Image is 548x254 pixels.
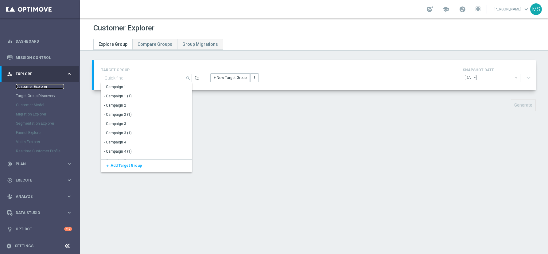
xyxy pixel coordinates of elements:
[186,74,191,81] i: search
[16,100,79,110] div: Customer Model
[101,138,185,147] div: Press SPACE to select this row.
[111,163,142,168] span: Add Target Group
[7,226,13,232] i: lightbulb
[7,161,66,167] div: Plan
[7,39,13,44] i: equalizer
[463,68,533,72] h4: SNAPSHOT DATE
[7,33,72,49] div: Dashboard
[7,210,72,215] button: Data Studio keyboard_arrow_right
[16,49,72,66] a: Mission Control
[16,221,64,237] a: Optibot
[530,3,542,15] div: MS
[101,147,185,156] div: Press SPACE to select this row.
[16,147,79,156] div: Realtime Customer Profile
[16,84,64,89] a: Customer Explorer
[7,221,72,237] div: Optibot
[7,178,72,183] button: play_circle_outline Execute keyboard_arrow_right
[101,110,185,119] div: Press SPACE to select this row.
[101,68,201,72] h4: TARGET GROUP
[93,24,154,33] h1: Customer Explorer
[7,178,66,183] div: Execute
[523,6,530,13] span: keyboard_arrow_down
[93,39,223,50] ul: Tabs
[66,161,72,167] i: keyboard_arrow_right
[16,211,66,215] span: Data Studio
[7,49,72,66] div: Mission Control
[7,194,72,199] button: track_changes Analyze keyboard_arrow_right
[101,101,185,110] div: Press SPACE to select this row.
[101,129,185,138] div: Press SPACE to select this row.
[104,130,132,136] div: - Campaign 3 (1)
[250,73,259,82] button: more_vert
[16,128,79,137] div: Funnel Explorer
[101,160,192,172] div: Press SPACE to select this row.
[104,121,126,127] div: - Campaign 3
[16,110,79,119] div: Migration Explorer
[104,158,126,163] div: - Campaign 5
[16,195,66,198] span: Analyze
[64,227,72,231] div: +10
[66,71,72,77] i: keyboard_arrow_right
[66,177,72,183] i: keyboard_arrow_right
[210,73,250,82] button: + New Target Group
[104,103,126,108] div: - Campaign 2
[104,93,132,99] div: - Campaign 1 (1)
[104,149,132,154] div: - Campaign 4 (1)
[101,160,110,172] button: add Add Target Group
[16,91,79,100] div: Target Group Discovery
[101,66,528,84] div: TARGET GROUP search + New Target Group more_vert SNAPSHOT DATE arrow_drop_down expand_more
[7,227,72,232] button: lightbulb Optibot +10
[7,72,72,76] button: person_search Explore keyboard_arrow_right
[7,71,13,77] i: person_search
[16,119,79,128] div: Segmentation Explorer
[138,42,172,47] span: Compare Groups
[101,156,185,166] div: Press SPACE to select this row.
[15,244,33,248] a: Settings
[182,42,218,47] span: Group Migrations
[493,5,530,14] a: [PERSON_NAME]keyboard_arrow_down
[7,55,72,60] button: Mission Control
[16,93,64,98] a: Target Group Discovery
[252,76,257,80] i: more_vert
[7,161,13,167] i: gps_fixed
[16,82,79,91] div: Customer Explorer
[7,194,66,199] div: Analyze
[66,210,72,216] i: keyboard_arrow_right
[7,194,13,199] i: track_changes
[101,74,192,82] input: Quick find
[16,33,72,49] a: Dashboard
[6,243,12,249] i: settings
[101,92,185,101] div: Press SPACE to select this row.
[7,178,13,183] i: play_circle_outline
[16,178,66,182] span: Execute
[16,72,66,76] span: Explore
[104,112,132,117] div: - Campaign 2 (1)
[7,210,66,216] div: Data Studio
[66,193,72,199] i: keyboard_arrow_right
[99,42,127,47] span: Explore Group
[7,71,66,77] div: Explore
[442,6,449,13] span: school
[7,39,72,44] button: equalizer Dashboard
[101,83,185,92] div: Press SPACE to select this row.
[16,137,79,147] div: Visits Explorer
[511,99,536,111] button: Generate
[104,164,110,168] i: add
[7,162,72,166] button: gps_fixed Plan keyboard_arrow_right
[101,119,185,129] div: Press SPACE to select this row.
[16,162,66,166] span: Plan
[104,84,126,90] div: - Campaign 1
[104,139,126,145] div: - Campaign 4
